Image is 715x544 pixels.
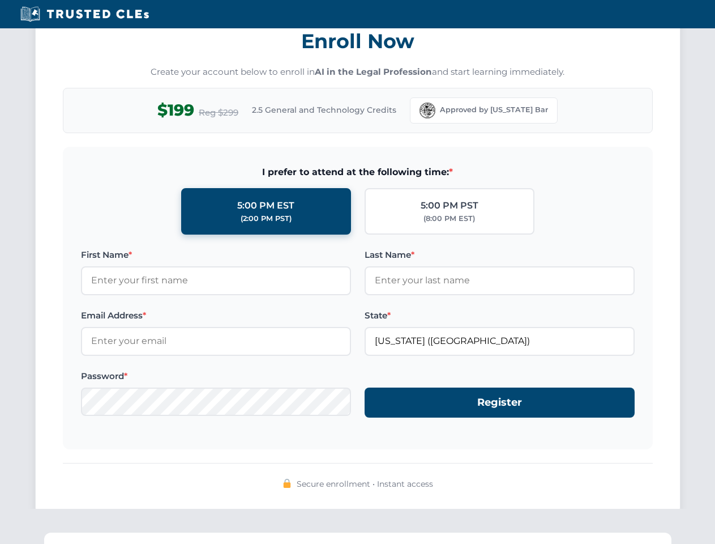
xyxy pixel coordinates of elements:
[63,66,653,79] p: Create your account below to enroll in and start learning immediately.
[17,6,152,23] img: Trusted CLEs
[81,266,351,295] input: Enter your first name
[365,327,635,355] input: Florida (FL)
[241,213,292,224] div: (2:00 PM PST)
[252,104,396,116] span: 2.5 General and Technology Credits
[440,104,548,116] span: Approved by [US_STATE] Bar
[81,165,635,180] span: I prefer to attend at the following time:
[421,198,478,213] div: 5:00 PM PST
[365,248,635,262] label: Last Name
[81,248,351,262] label: First Name
[297,478,433,490] span: Secure enrollment • Instant access
[365,266,635,295] input: Enter your last name
[81,309,351,322] label: Email Address
[63,23,653,59] h3: Enroll Now
[282,479,292,488] img: 🔒
[81,369,351,383] label: Password
[423,213,475,224] div: (8:00 PM EST)
[365,388,635,418] button: Register
[199,106,238,120] span: Reg $299
[365,309,635,322] label: State
[315,66,432,77] strong: AI in the Legal Profession
[237,198,294,213] div: 5:00 PM EST
[81,327,351,355] input: Enter your email
[157,97,194,123] span: $199
[419,103,435,118] img: Florida Bar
